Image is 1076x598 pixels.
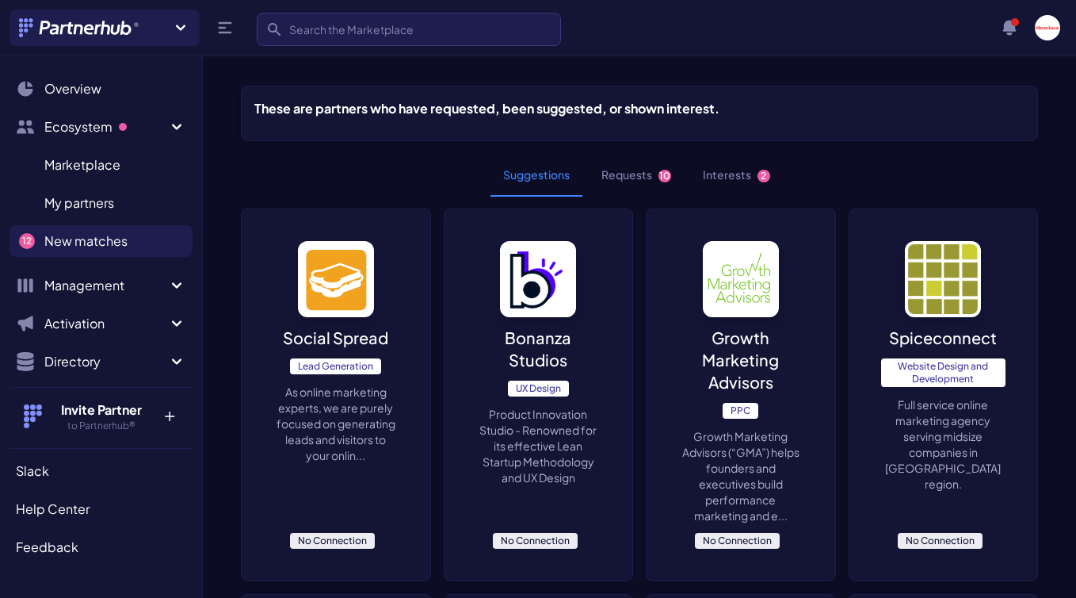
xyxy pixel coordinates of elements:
span: Activation [44,314,167,333]
p: As online marketing experts, we are purely focused on generating leads and visitors to your onlin... [273,384,399,463]
span: Ecosystem [44,117,167,136]
button: Activation [10,308,193,339]
span: Help Center [16,500,90,519]
button: Ecosystem [10,111,193,143]
h5: to Partnerhub® [50,420,152,432]
p: Growth Marketing Advisors (“GMA”) helps founders and executives build performance marketing and e... [678,428,803,523]
button: Interests [690,154,783,197]
img: image_alt [703,241,779,317]
p: Growth Marketing Advisors [678,327,803,393]
span: 2 [757,170,770,182]
span: Slack [16,462,49,481]
p: Full service online marketing agency serving midsize companies in [GEOGRAPHIC_DATA] region. [881,397,1006,492]
span: Lead Generation [290,358,381,374]
button: Invite Partner to Partnerhub® + [10,387,193,445]
img: image_alt [905,241,981,317]
button: Requests [589,154,684,197]
span: 10 [658,170,671,182]
a: image_alt SpiceconnectWebsite Design and DevelopmentFull service online marketing agency serving ... [849,209,1039,581]
a: New matches [10,225,193,257]
span: Feedback [16,538,78,557]
p: Social Spread [283,327,388,349]
a: Overview [10,73,193,105]
span: No Connection [695,533,780,549]
img: image_alt [298,241,374,317]
span: Website Design and Development [881,358,1006,387]
a: Feedback [10,531,193,563]
a: Help Center [10,493,193,525]
span: No Connection [290,533,375,549]
p: Bonanza Studios [476,327,601,371]
span: Directory [44,352,167,371]
a: image_alt Bonanza StudiosUX DesignProduct Innovation Studio - Renowned for its effective Lean Sta... [444,209,634,581]
span: My partners [44,194,114,213]
button: Management [10,270,193,301]
img: user photo [1035,15,1060,40]
a: Slack [10,455,193,487]
img: Partnerhub® Logo [19,18,140,37]
a: My partners [10,187,193,219]
h4: Invite Partner [50,401,152,420]
span: Management [44,276,167,295]
span: No Connection [493,533,578,549]
span: Marketplace [44,155,120,174]
img: image_alt [500,241,576,317]
span: New matches [44,232,128,251]
input: Search the Marketplace [257,13,561,46]
h5: These are partners who have requested, been suggested, or shown interest. [254,99,719,118]
span: UX Design [508,381,569,397]
p: + [152,401,186,426]
span: Overview [44,79,101,98]
p: Product Innovation Studio - Renowned for its effective Lean Startup Methodology and UX Design [476,406,601,485]
span: 12 [19,233,35,249]
p: Spiceconnect [889,327,997,349]
span: No Connection [898,533,983,549]
span: PPC [723,403,758,419]
button: Directory [10,346,193,378]
button: Suggestions [490,154,582,197]
a: image_alt Growth Marketing AdvisorsPPCGrowth Marketing Advisors (“GMA”) helps founders and execut... [646,209,836,581]
a: Marketplace [10,149,193,181]
a: image_alt Social SpreadLead GenerationAs online marketing experts, we are purely focused on gener... [241,209,431,581]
